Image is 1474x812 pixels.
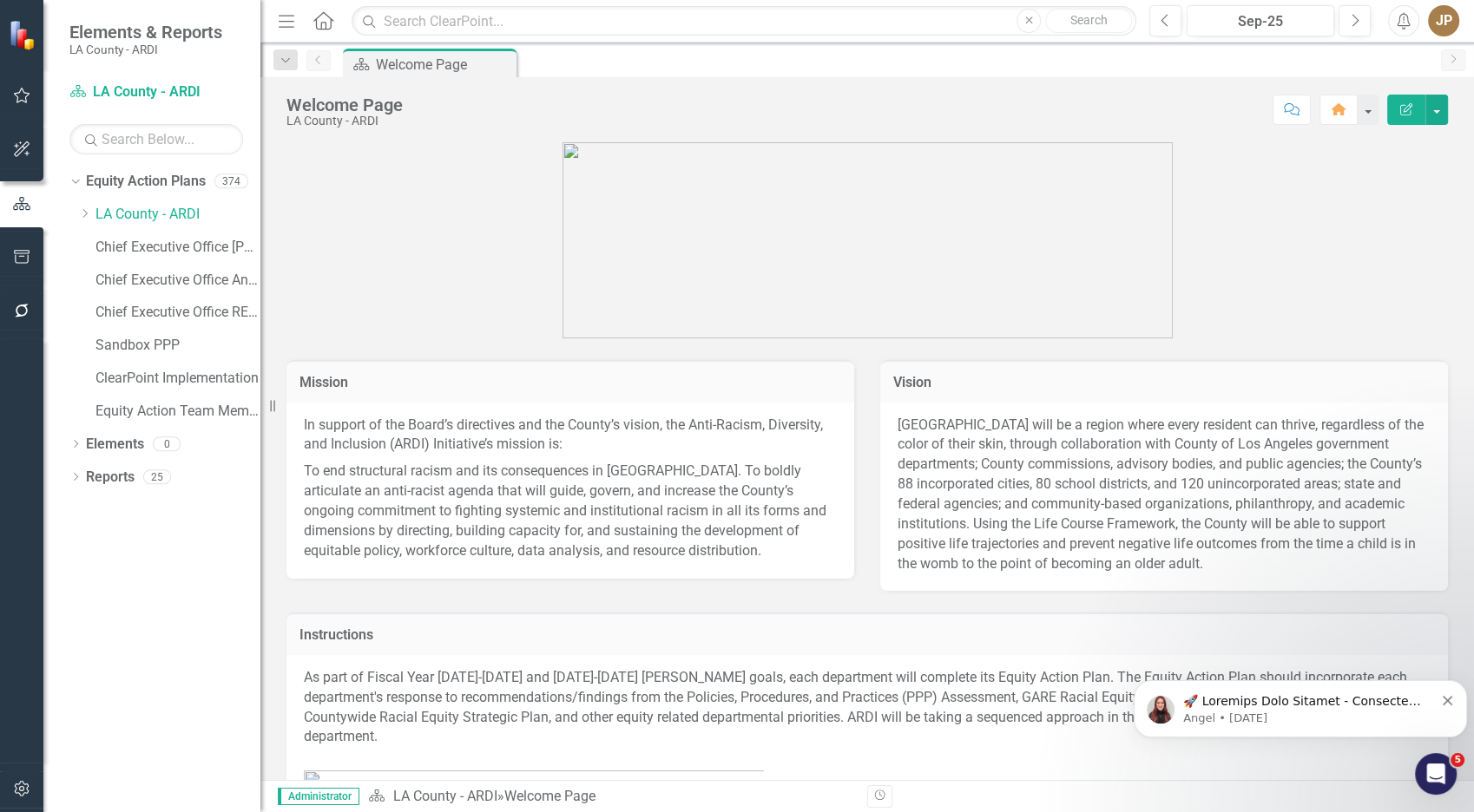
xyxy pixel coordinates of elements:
[95,336,260,356] a: Sandbox PPP
[352,6,1136,36] input: Search ClearPoint...
[143,469,171,484] div: 25
[95,205,260,225] a: LA County - ARDI
[95,303,260,323] a: Chief Executive Office RESP
[86,435,144,455] a: Elements
[8,19,39,50] img: ClearPoint Strategy
[278,788,359,805] span: Administrator
[95,369,260,389] a: ClearPoint Implementation
[1415,753,1457,795] iframe: Intercom live chat
[368,787,854,807] div: »
[69,43,222,56] small: LA County - ARDI
[1451,753,1464,767] span: 5
[563,142,1173,338] img: 3CEO_Initiative%20Logos-ARDI_2023.png
[86,468,135,488] a: Reports
[299,375,841,390] h3: Mission
[1070,13,1108,27] span: Search
[69,22,222,43] span: Elements & Reports
[316,48,327,62] button: Dismiss notification
[304,458,837,560] p: To end structural racism and its consequences in [GEOGRAPHIC_DATA]. To boldly articulate an anti-...
[893,375,1435,390] h3: Vision
[69,82,243,102] a: LA County - ARDI
[95,402,260,422] a: Equity Action Team Members
[95,271,260,291] a: Chief Executive Office Annual Report FY24-25
[1045,9,1132,33] button: Search
[56,67,307,82] p: Message from Angel, sent 6d ago
[376,54,512,75] div: Welcome Page
[286,115,403,128] div: LA County - ARDI
[214,174,248,189] div: 374
[503,788,595,804] div: Welcome Page
[1193,11,1328,32] div: Sep-25
[299,627,1435,643] h3: Instructions
[153,436,181,451] div: 0
[898,416,1431,574] div: [GEOGRAPHIC_DATA] will be a region where every resident can thrive, regardless of the color of th...
[86,172,206,192] a: Equity Action Plans
[304,416,837,459] p: In support of the Board’s directives and the County’s vision, the Anti-Racism, Diversity, and Inc...
[304,668,1431,750] p: As part of Fiscal Year [DATE]-[DATE] and [DATE]-[DATE] [PERSON_NAME] goals, each department will ...
[286,95,403,115] div: Welcome Page
[1127,644,1474,765] iframe: Intercom notifications message
[1428,5,1459,36] button: JP
[1187,5,1334,36] button: Sep-25
[69,124,243,154] input: Search Below...
[95,238,260,258] a: Chief Executive Office [PERSON_NAME] Goals FY24-25
[392,788,497,804] a: LA County - ARDI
